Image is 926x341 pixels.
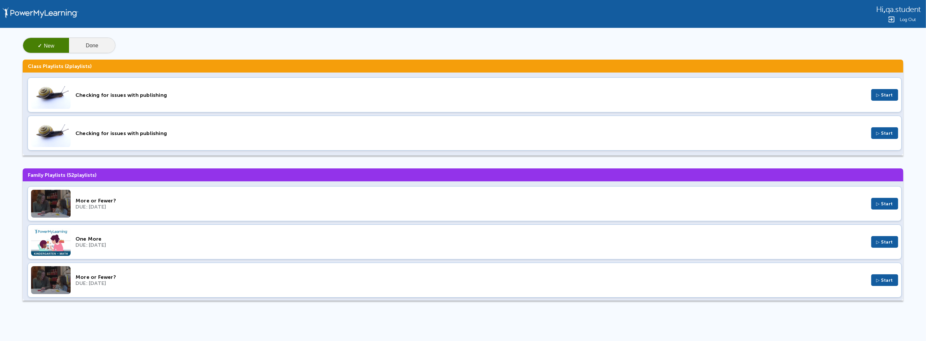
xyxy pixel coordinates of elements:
iframe: Chat [898,312,921,336]
button: ▷ Start [871,274,898,286]
img: Thumbnail [31,81,71,109]
span: ▷ Start [876,278,893,283]
button: ▷ Start [871,127,898,139]
button: Done [69,38,115,53]
div: DUE: [DATE] [75,280,866,286]
span: qa.student [885,5,921,14]
div: , [876,5,921,14]
h3: Family Playlists ( playlists) [23,168,903,181]
button: ▷ Start [871,198,898,210]
img: Logout Icon [887,16,895,23]
img: Thumbnail [31,119,71,147]
span: ▷ Start [876,92,893,98]
span: ▷ Start [876,201,893,207]
div: Checking for issues with publishing [75,130,866,136]
h3: Class Playlists ( playlists) [23,60,903,73]
span: 52 [68,172,74,178]
button: ▷ Start [871,236,898,248]
div: More or Fewer? [75,198,866,204]
div: DUE: [DATE] [75,242,866,248]
span: ✓ [38,43,42,49]
button: ✓New [23,38,69,53]
img: Thumbnail [31,190,71,218]
img: Thumbnail [31,266,71,294]
div: Checking for issues with publishing [75,92,866,98]
span: ▷ Start [876,131,893,136]
div: More or Fewer? [75,274,866,280]
div: One More [75,236,866,242]
span: Log Out [900,17,916,22]
span: 2 [66,63,69,69]
div: DUE: [DATE] [75,204,866,210]
button: ▷ Start [871,89,898,101]
span: ▷ Start [876,239,893,245]
span: Hi [876,5,884,14]
img: Thumbnail [31,228,71,256]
